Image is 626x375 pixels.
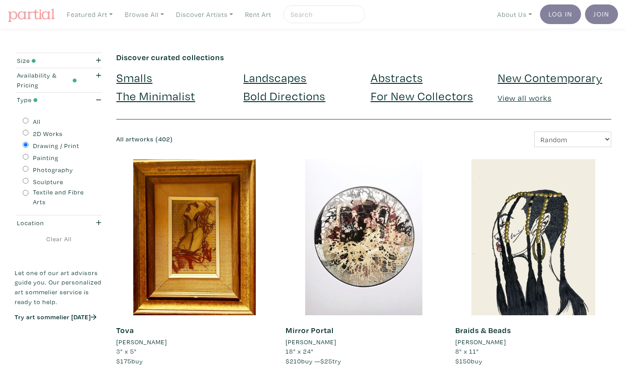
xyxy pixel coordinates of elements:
a: Landscapes [243,70,307,85]
label: Drawing / Print [33,141,79,151]
a: [PERSON_NAME] [116,337,272,347]
a: Rent Art [241,5,275,24]
button: Size [15,53,103,68]
label: Painting [33,153,58,163]
li: [PERSON_NAME] [116,337,167,347]
div: Location [17,218,77,228]
button: Location [15,215,103,230]
a: Join [585,4,618,24]
div: Availability & Pricing [17,70,77,90]
span: 3" x 5" [116,347,137,355]
button: Availability & Pricing [15,68,103,92]
label: 2D Works [33,129,63,139]
a: Browse All [121,5,168,24]
h6: Discover curated collections [116,53,611,62]
a: Featured Art [63,5,117,24]
label: Textile and Fibre Arts [33,187,95,206]
li: [PERSON_NAME] [455,337,506,347]
li: [PERSON_NAME] [286,337,336,347]
a: Braids & Beads [455,325,511,335]
div: Type [17,95,77,105]
label: All [33,117,41,127]
span: 8" x 11" [455,347,479,355]
span: 18" x 24" [286,347,314,355]
a: Log In [540,4,581,24]
a: Smalls [116,70,152,85]
a: [PERSON_NAME] [286,337,442,347]
a: [PERSON_NAME] [455,337,611,347]
button: Type [15,93,103,107]
label: Photography [33,165,73,175]
a: Clear All [15,234,103,244]
a: Discover Artists [172,5,237,24]
a: Tova [116,325,134,335]
div: Size [17,56,77,66]
a: Abstracts [371,70,423,85]
a: For New Collectors [371,88,473,103]
span: buy [116,357,143,365]
label: Sculpture [33,177,63,187]
a: Try art sommelier [DATE] [15,313,97,321]
a: Bold Directions [243,88,325,103]
a: About Us [493,5,536,24]
span: $210 [286,357,301,365]
span: $150 [455,357,471,365]
a: The Minimalist [116,88,195,103]
span: $175 [116,357,131,365]
span: buy — try [286,357,341,365]
a: View all works [498,93,552,103]
a: New Contemporary [498,70,602,85]
span: buy [455,357,483,365]
a: Mirror Portal [286,325,334,335]
h6: All artworks (402) [116,136,357,143]
input: Search [290,9,356,20]
span: $25 [320,357,332,365]
iframe: Customer reviews powered by Trustpilot [15,330,103,349]
p: Let one of our art advisors guide you. Our personalized art sommelier service is ready to help. [15,268,103,306]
